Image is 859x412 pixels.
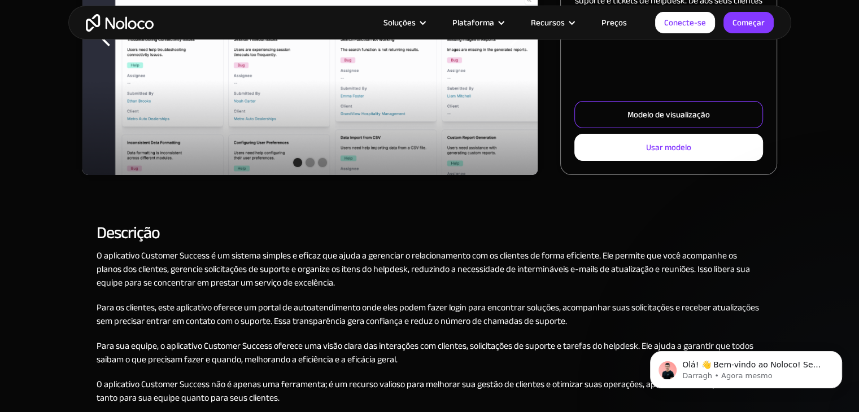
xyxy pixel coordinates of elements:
[438,15,517,30] div: Plataforma
[601,15,627,30] font: Preços
[97,299,759,330] font: Para os clientes, este aplicativo oferece um portal de autoatendimento onde eles podem fazer logi...
[97,217,160,248] font: Descrição
[86,14,154,32] a: lar
[306,158,315,167] div: Mostrar slide 2 de 3
[646,139,691,155] font: Usar modelo
[627,107,710,122] font: Modelo de visualização
[318,158,327,167] div: Mostrar slide 3 de 3
[574,101,762,128] a: Modelo de visualização
[531,15,565,30] font: Recursos
[732,15,765,30] font: Começar
[587,15,641,30] a: Preços
[664,15,706,30] font: Conecte-se
[655,12,715,33] a: Conecte-se
[452,15,494,30] font: Plataforma
[723,12,774,33] a: Começar
[97,338,753,368] font: Para sua equipe, o aplicativo Customer Success oferece uma visão clara das interações com cliente...
[293,158,302,167] div: Mostrar slide 1 de 3
[369,15,438,30] div: Soluções
[97,247,750,291] font: O aplicativo Customer Success é um sistema simples e eficaz que ajuda a gerenciar o relacionament...
[633,327,859,406] iframe: Mensagem de notificação do intercomunicador
[97,376,747,406] font: O aplicativo Customer Success não é apenas uma ferramenta; é um recurso valioso para melhorar sua...
[517,15,587,30] div: Recursos
[383,15,416,30] font: Soluções
[574,134,762,161] a: Usar modelo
